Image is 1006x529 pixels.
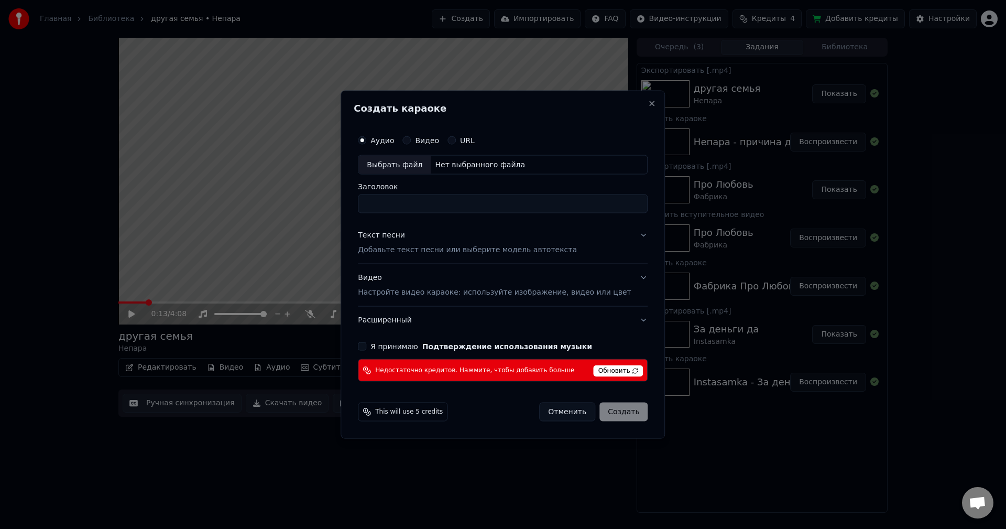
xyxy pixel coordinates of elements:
label: Видео [415,136,439,144]
button: Я принимаю [422,343,592,350]
label: Аудио [370,136,394,144]
div: Видео [358,273,631,298]
button: ВидеоНастройте видео караоке: используйте изображение, видео или цвет [358,264,648,306]
label: URL [460,136,475,144]
div: Выбрать файл [358,155,431,174]
button: Текст песниДобавьте текст песни или выберите модель автотекста [358,222,648,264]
label: Я принимаю [370,343,592,350]
button: Отменить [539,403,595,422]
div: Текст песни [358,230,405,241]
p: Добавьте текст песни или выберите модель автотекста [358,245,577,255]
span: This will use 5 credits [375,408,443,416]
span: Обновить [594,365,643,377]
button: Расширенный [358,307,648,334]
h2: Создать караоке [354,103,652,113]
div: Нет выбранного файла [431,159,529,170]
span: Недостаточно кредитов. Нажмите, чтобы добавить больше [375,366,574,374]
p: Настройте видео караоке: используйте изображение, видео или цвет [358,287,631,298]
label: Заголовок [358,183,648,190]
